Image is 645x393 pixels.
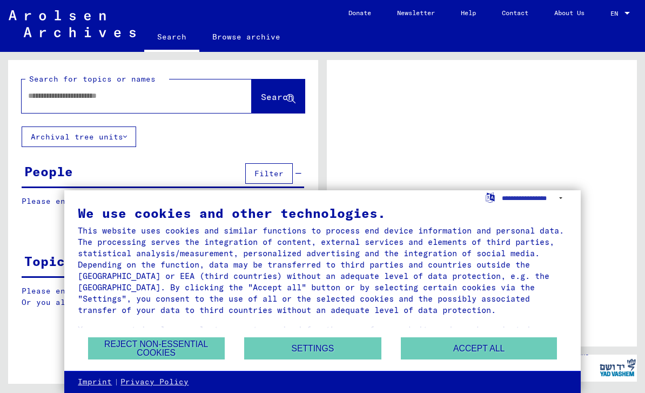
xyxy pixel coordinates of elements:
button: Settings [244,337,381,359]
button: Accept all [401,337,557,359]
button: Search [252,79,305,113]
span: Filter [254,169,284,178]
div: Topics [24,251,73,271]
a: Imprint [78,377,112,388]
p: Please enter a search term or set filters to get results. Or you also can browse the manually. [22,285,305,308]
img: Arolsen_neg.svg [9,10,136,37]
div: We use cookies and other technologies. [78,207,567,219]
a: Privacy Policy [120,377,189,388]
mat-label: Search for topics or names [29,74,156,84]
button: Archival tree units [22,126,136,147]
button: Filter [245,163,293,184]
div: This website uses cookies and similar functions to process end device information and personal da... [78,225,567,316]
div: People [24,162,73,181]
button: Reject non-essential cookies [88,337,225,359]
a: Browse archive [199,24,293,50]
a: Search [144,24,199,52]
p: Please enter a search term or set filters to get results. [22,196,304,207]
span: Search [261,91,293,102]
img: yv_logo.png [597,354,638,381]
span: EN [610,10,622,17]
